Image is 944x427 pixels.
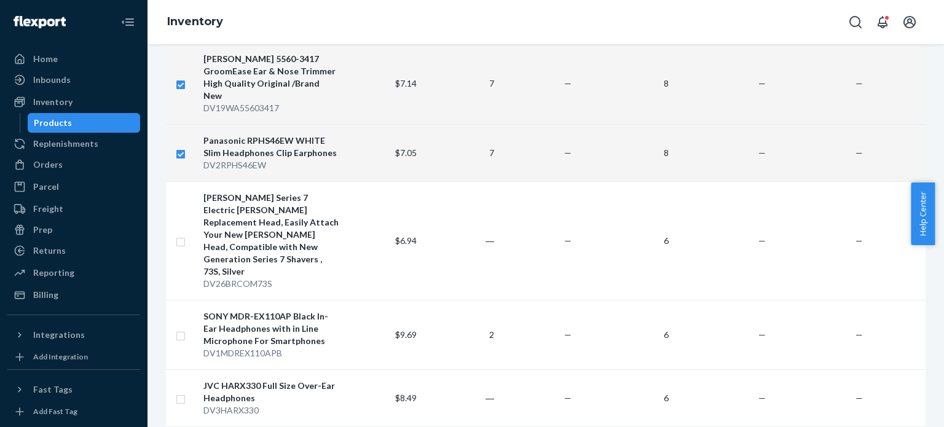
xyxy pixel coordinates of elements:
[203,135,339,159] div: Panasonic RPHS46EW WHITE Slim Headphones Clip Earphones
[395,147,417,158] span: $7.05
[203,380,339,404] div: JVC HARX330 Full Size Over-Ear Headphones
[870,10,895,34] button: Open notifications
[34,117,72,129] div: Products
[395,235,417,246] span: $6.94
[7,350,140,364] a: Add Integration
[564,78,572,88] span: —
[33,351,88,362] div: Add Integration
[203,310,339,347] div: SONY MDR-EX110AP Black In-Ear Headphones with in Line Microphone For Smartphones
[758,147,766,158] span: —
[855,78,863,88] span: —
[33,53,58,65] div: Home
[14,16,66,28] img: Flexport logo
[203,159,339,171] div: DV2RPHS46EW
[7,220,140,240] a: Prep
[203,404,339,417] div: DV3HARX330
[33,96,73,108] div: Inventory
[7,134,140,154] a: Replenishments
[395,393,417,403] span: $8.49
[7,285,140,305] a: Billing
[33,406,77,417] div: Add Fast Tag
[758,78,766,88] span: —
[7,263,140,283] a: Reporting
[7,325,140,345] button: Integrations
[422,42,499,124] td: 7
[855,393,863,403] span: —
[758,329,766,340] span: —
[855,329,863,340] span: —
[564,235,572,246] span: —
[28,113,141,133] a: Products
[422,181,499,300] td: ―
[395,329,417,340] span: $9.69
[843,10,868,34] button: Open Search Box
[7,155,140,174] a: Orders
[911,182,935,245] button: Help Center
[855,235,863,246] span: —
[7,92,140,112] a: Inventory
[564,329,572,340] span: —
[33,138,98,150] div: Replenishments
[203,347,339,359] div: DV1MDREX110APB
[576,42,674,124] td: 8
[33,245,66,257] div: Returns
[576,181,674,300] td: 6
[203,53,339,102] div: [PERSON_NAME] 5560-3417 GroomEase Ear & Nose Trimmer High Quality Original /Brand New
[33,289,58,301] div: Billing
[33,181,59,193] div: Parcel
[116,10,140,34] button: Close Navigation
[7,199,140,219] a: Freight
[33,329,85,341] div: Integrations
[422,124,499,181] td: 7
[203,192,339,278] div: [PERSON_NAME] Series 7 Electric [PERSON_NAME] Replacement Head, Easily Attach Your New [PERSON_NA...
[167,15,223,28] a: Inventory
[576,300,674,369] td: 6
[7,49,140,69] a: Home
[422,300,499,369] td: 2
[564,393,572,403] span: —
[7,70,140,90] a: Inbounds
[33,203,63,215] div: Freight
[33,383,73,396] div: Fast Tags
[33,74,71,86] div: Inbounds
[203,102,339,114] div: DV19WA55603417
[855,147,863,158] span: —
[576,124,674,181] td: 8
[7,404,140,419] a: Add Fast Tag
[7,380,140,399] button: Fast Tags
[7,177,140,197] a: Parcel
[758,235,766,246] span: —
[7,241,140,261] a: Returns
[33,267,74,279] div: Reporting
[758,393,766,403] span: —
[157,4,233,40] ol: breadcrumbs
[33,159,63,171] div: Orders
[422,369,499,426] td: ―
[395,78,417,88] span: $7.14
[897,10,922,34] button: Open account menu
[564,147,572,158] span: —
[576,369,674,426] td: 6
[203,278,339,290] div: DV26BRCOM73S
[33,224,52,236] div: Prep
